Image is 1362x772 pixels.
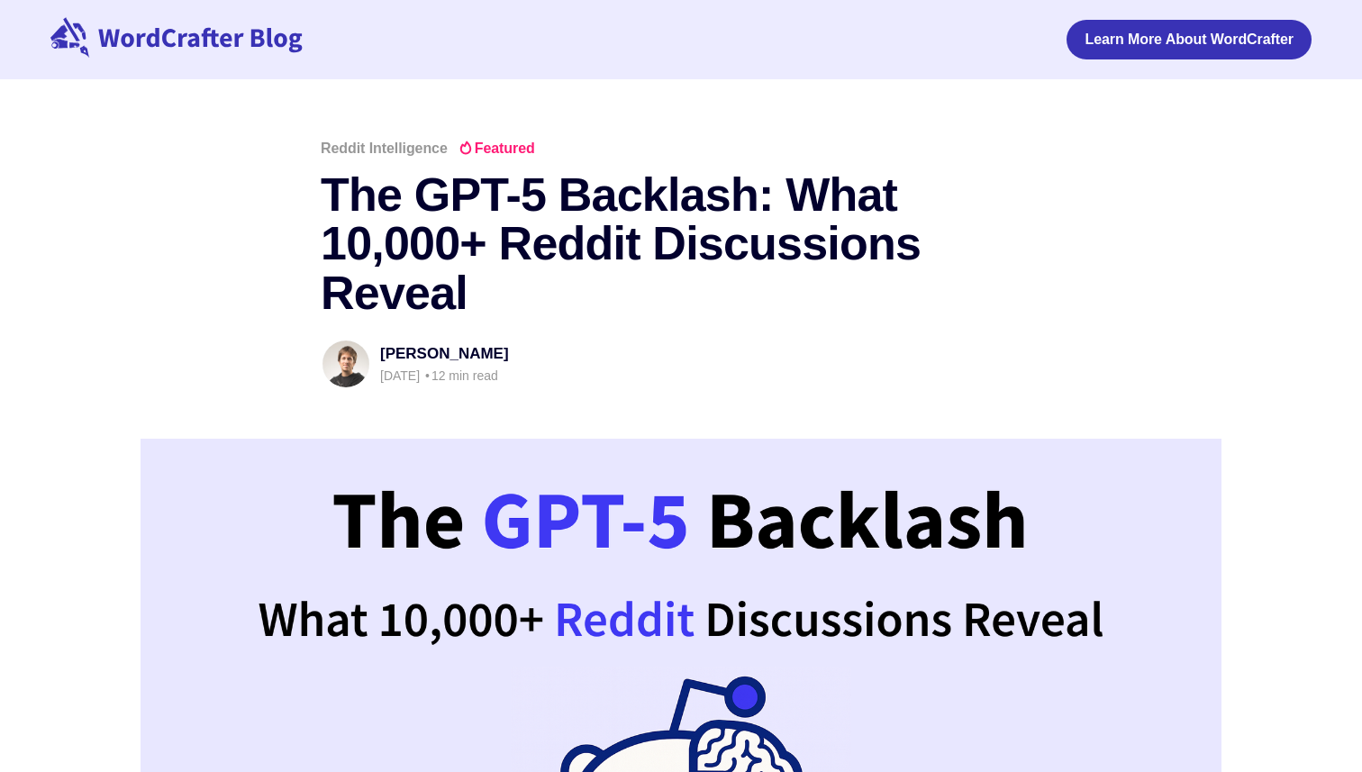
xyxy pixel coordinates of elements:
[321,141,448,156] a: Reddit Intelligence
[423,368,498,383] span: 12 min read
[1067,20,1312,59] a: Learn More About WordCrafter
[321,170,1041,318] h1: The GPT-5 Backlash: What 10,000+ Reddit Discussions Reveal
[380,368,420,383] time: [DATE]
[321,339,371,389] a: Read more of Federico Pascual
[380,345,509,362] a: [PERSON_NAME]
[322,341,369,387] img: Federico Pascual
[459,141,535,156] span: Featured
[425,368,430,384] span: •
